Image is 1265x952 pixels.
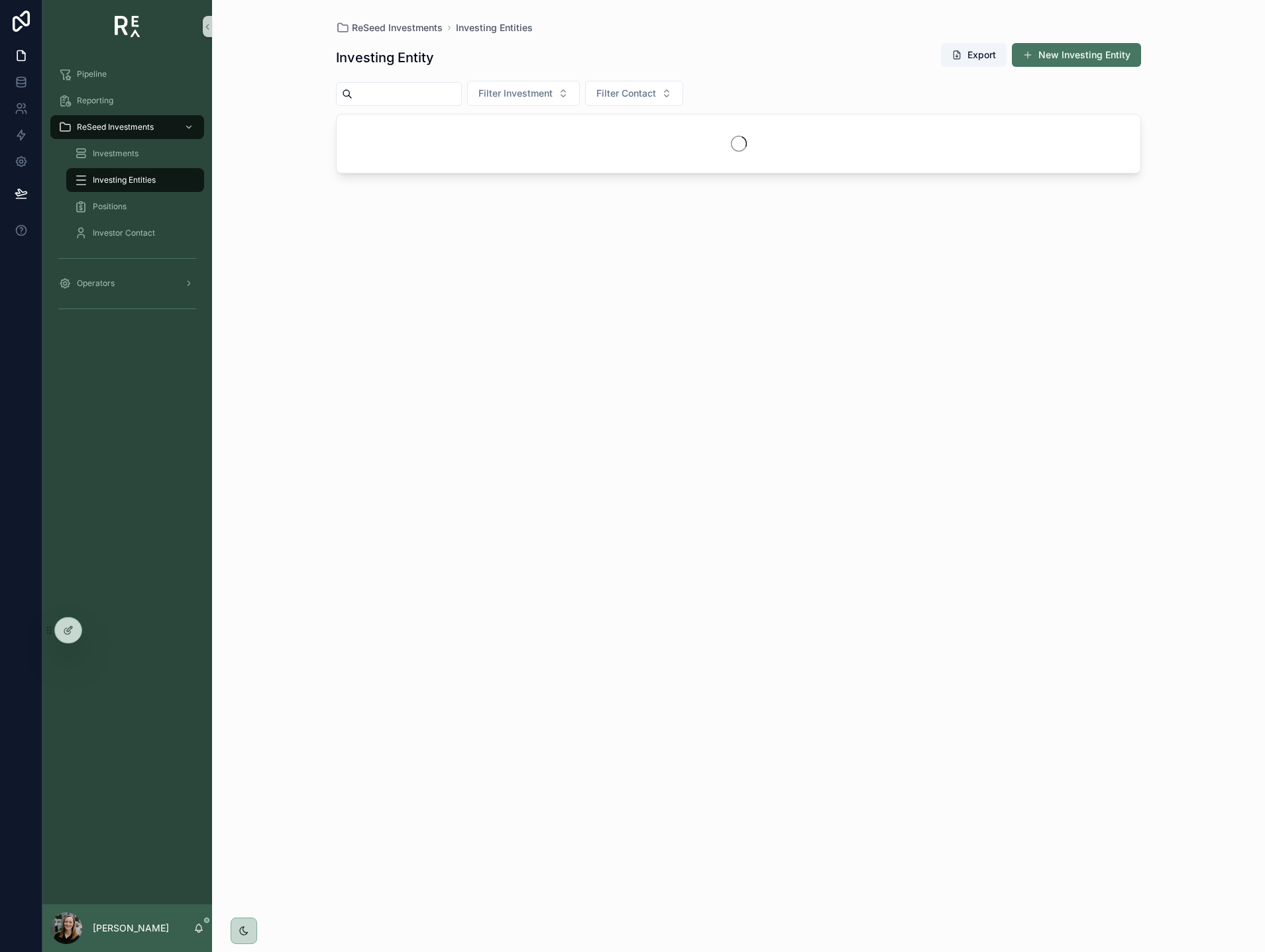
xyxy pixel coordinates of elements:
[93,228,155,238] span: Investor Contact
[77,278,115,289] span: Operators
[50,271,204,295] a: Operators
[77,95,113,106] span: Reporting
[77,122,154,132] span: ReSeed Investments
[456,21,533,34] a: Investing Entities
[478,87,553,100] span: Filter Investment
[93,148,138,159] span: Investments
[336,48,434,67] h1: Investing Entity
[336,21,443,34] a: ReSeed Investments
[66,221,204,245] a: Investor Contact
[596,87,656,100] span: Filter Contact
[42,53,212,336] div: scrollable content
[941,43,1007,67] button: Export
[93,922,169,935] p: [PERSON_NAME]
[352,21,443,34] span: ReSeed Investments
[585,81,683,106] button: Select Button
[467,81,580,106] button: Select Button
[93,201,127,212] span: Positions
[50,89,204,113] a: Reporting
[1012,43,1141,67] button: New Investing Entity
[50,115,204,139] a: ReSeed Investments
[77,69,107,79] span: Pipeline
[66,195,204,218] a: Positions
[115,16,140,37] img: App logo
[50,62,204,86] a: Pipeline
[93,175,156,185] span: Investing Entities
[66,168,204,192] a: Investing Entities
[66,142,204,166] a: Investments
